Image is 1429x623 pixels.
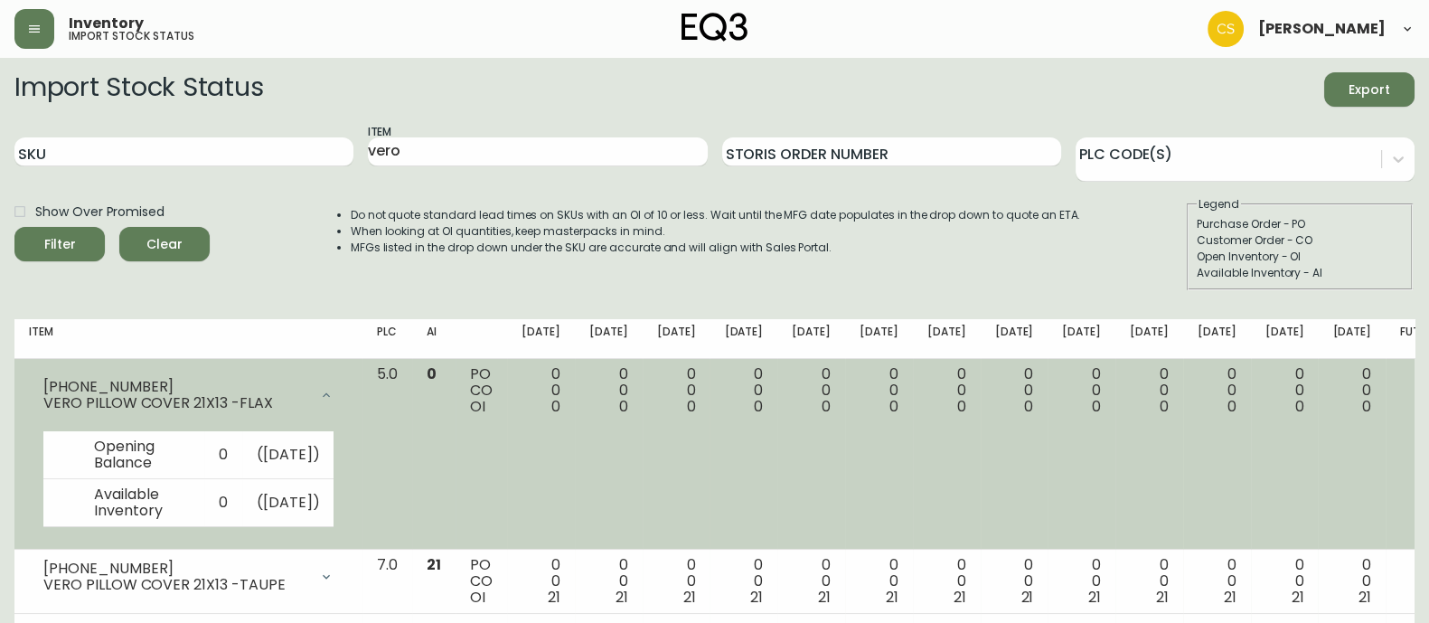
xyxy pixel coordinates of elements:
[575,319,643,359] th: [DATE]
[470,396,485,417] span: OI
[792,557,831,606] div: 0 0
[954,587,966,608] span: 21
[1265,366,1304,415] div: 0 0
[710,319,777,359] th: [DATE]
[1208,11,1244,47] img: 996bfd46d64b78802a67b62ffe4c27a2
[657,366,696,415] div: 0 0
[412,319,456,359] th: AI
[548,587,560,608] span: 21
[1197,265,1403,281] div: Available Inventory - AI
[29,366,348,424] div: [PHONE_NUMBER]VERO PILLOW COVER 21X13 -FLAX
[1160,396,1169,417] span: 0
[1024,396,1033,417] span: 0
[1198,557,1236,606] div: 0 0
[242,478,334,526] td: ( [DATE] )
[616,587,628,608] span: 21
[724,557,763,606] div: 0 0
[777,319,845,359] th: [DATE]
[351,240,1081,256] li: MFGs listed in the drop down under the SKU are accurate and will align with Sales Portal.
[1156,587,1169,608] span: 21
[522,557,560,606] div: 0 0
[551,396,560,417] span: 0
[1197,216,1403,232] div: Purchase Order - PO
[927,557,966,606] div: 0 0
[35,203,165,222] span: Show Over Promised
[981,319,1048,359] th: [DATE]
[470,587,485,608] span: OI
[1183,319,1251,359] th: [DATE]
[362,359,412,550] td: 5.0
[589,366,628,415] div: 0 0
[1092,396,1101,417] span: 0
[1362,396,1371,417] span: 0
[995,366,1034,415] div: 0 0
[1130,366,1169,415] div: 0 0
[80,478,204,526] td: Available Inventory
[80,431,204,479] td: Opening Balance
[1339,79,1400,101] span: Export
[1130,557,1169,606] div: 0 0
[860,366,898,415] div: 0 0
[957,396,966,417] span: 0
[822,396,831,417] span: 0
[204,431,242,479] td: 0
[750,587,763,608] span: 21
[754,396,763,417] span: 0
[1020,587,1033,608] span: 21
[886,587,898,608] span: 21
[1291,587,1303,608] span: 21
[1197,196,1241,212] legend: Legend
[470,557,493,606] div: PO CO
[43,577,308,593] div: VERO PILLOW COVER 21X13 -TAUPE
[724,366,763,415] div: 0 0
[1197,232,1403,249] div: Customer Order - CO
[619,396,628,417] span: 0
[1265,557,1304,606] div: 0 0
[29,557,348,597] div: [PHONE_NUMBER]VERO PILLOW COVER 21X13 -TAUPE
[1294,396,1303,417] span: 0
[1224,587,1236,608] span: 21
[362,550,412,614] td: 7.0
[927,366,966,415] div: 0 0
[1258,22,1386,36] span: [PERSON_NAME]
[683,587,696,608] span: 21
[470,366,493,415] div: PO CO
[43,395,308,411] div: VERO PILLOW COVER 21X13 -FLAX
[1332,557,1371,606] div: 0 0
[1088,587,1101,608] span: 21
[1198,366,1236,415] div: 0 0
[1062,557,1101,606] div: 0 0
[1227,396,1236,417] span: 0
[14,227,105,261] button: Filter
[643,319,710,359] th: [DATE]
[860,557,898,606] div: 0 0
[792,366,831,415] div: 0 0
[1358,587,1371,608] span: 21
[687,396,696,417] span: 0
[351,207,1081,223] li: Do not quote standard lead times on SKUs with an OI of 10 or less. Wait until the MFG date popula...
[351,223,1081,240] li: When looking at OI quantities, keep masterpacks in mind.
[522,366,560,415] div: 0 0
[913,319,981,359] th: [DATE]
[204,478,242,526] td: 0
[1318,319,1386,359] th: [DATE]
[427,554,441,575] span: 21
[427,363,437,384] span: 0
[507,319,575,359] th: [DATE]
[1197,249,1403,265] div: Open Inventory - OI
[1048,319,1115,359] th: [DATE]
[69,16,144,31] span: Inventory
[845,319,913,359] th: [DATE]
[14,319,362,359] th: Item
[14,72,263,107] h2: Import Stock Status
[589,557,628,606] div: 0 0
[1115,319,1183,359] th: [DATE]
[119,227,210,261] button: Clear
[362,319,412,359] th: PLC
[242,431,334,479] td: ( [DATE] )
[995,557,1034,606] div: 0 0
[43,379,308,395] div: [PHONE_NUMBER]
[1324,72,1415,107] button: Export
[43,561,308,577] div: [PHONE_NUMBER]
[1332,366,1371,415] div: 0 0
